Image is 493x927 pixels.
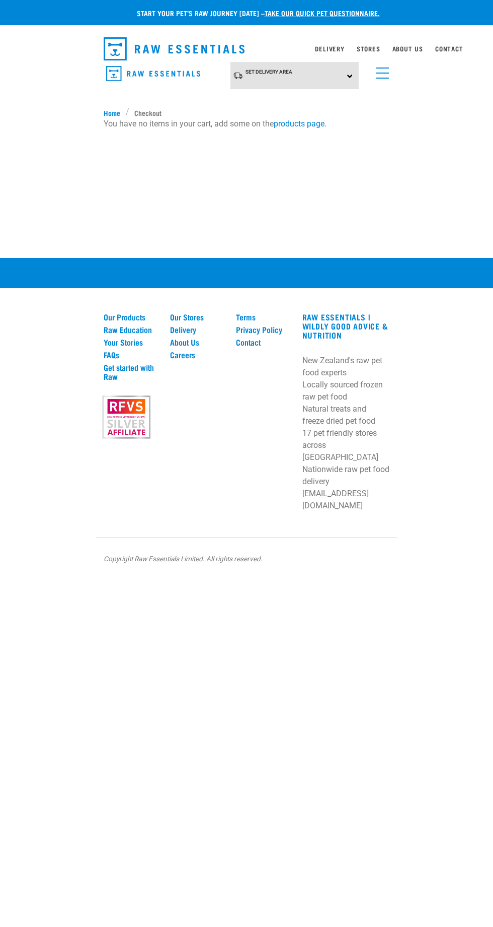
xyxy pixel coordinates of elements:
img: Raw Essentials Logo [104,37,244,60]
h3: RAW ESSENTIALS | Wildly Good Advice & Nutrition [302,312,389,340]
img: Raw Essentials Logo [106,66,200,82]
a: Home [104,107,126,118]
a: Privacy Policy [236,325,290,334]
a: Our Products [104,312,158,321]
a: Your Stories [104,338,158,347]
p: New Zealand's raw pet food experts Locally sourced frozen raw pet food Natural treats and freeze ... [302,355,389,512]
a: Our Stores [170,312,224,321]
a: Stores [357,47,380,50]
em: Copyright Raw Essentials Limited. All rights reserved. [104,555,263,563]
a: FAQs [104,350,158,359]
img: van-moving.png [233,72,243,80]
nav: breadcrumbs [104,107,389,118]
a: Get started with Raw [104,363,158,381]
a: Delivery [315,47,344,50]
a: Delivery [170,325,224,334]
a: take our quick pet questionnaire. [265,11,380,15]
a: About Us [170,338,224,347]
a: menu [371,61,389,80]
a: Careers [170,350,224,359]
p: You have no items in your cart, add some on the . [104,118,389,130]
a: Contact [435,47,463,50]
a: Contact [236,338,290,347]
span: Set Delivery Area [245,69,292,75]
img: rfvs.png [99,394,153,440]
a: Terms [236,312,290,321]
a: Raw Education [104,325,158,334]
a: About Us [392,47,423,50]
a: products page [274,119,324,128]
nav: dropdown navigation [96,33,397,64]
